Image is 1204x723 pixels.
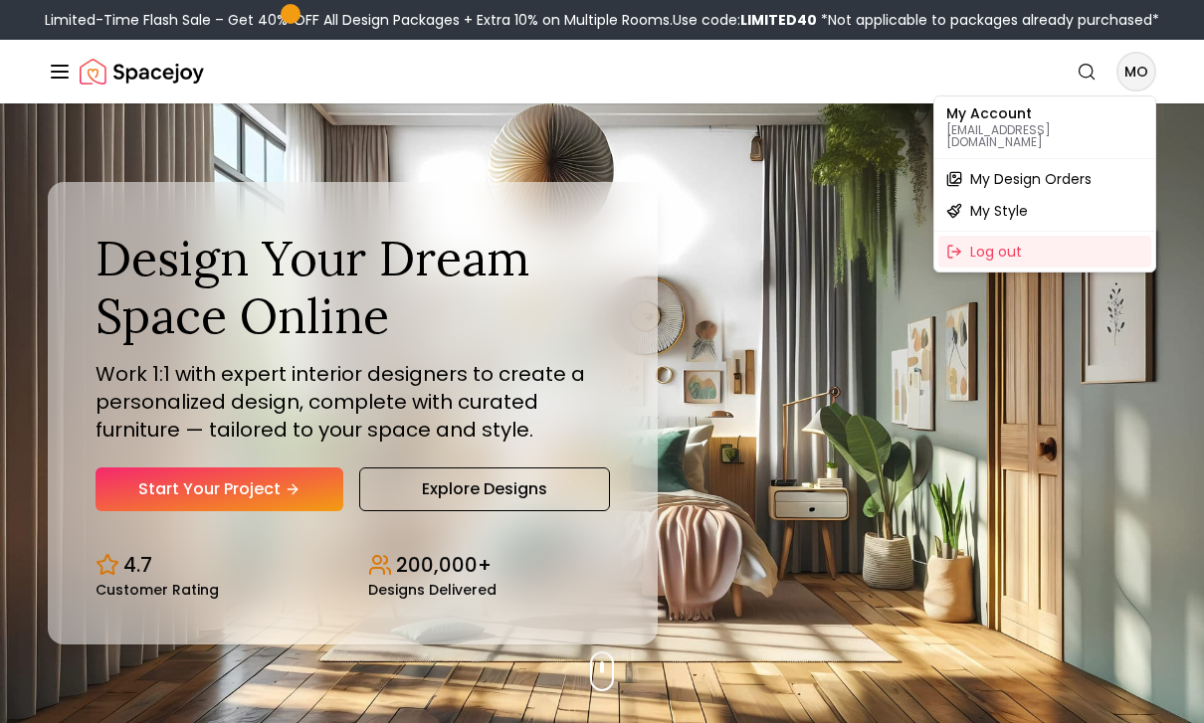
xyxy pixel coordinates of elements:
[970,201,1028,221] span: My Style
[938,163,1151,195] a: My Design Orders
[938,236,1151,268] div: Log out
[946,106,1143,120] p: My Account
[938,195,1151,227] a: My Style
[970,169,1092,189] span: My Design Orders
[946,124,1143,148] p: [EMAIL_ADDRESS][DOMAIN_NAME]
